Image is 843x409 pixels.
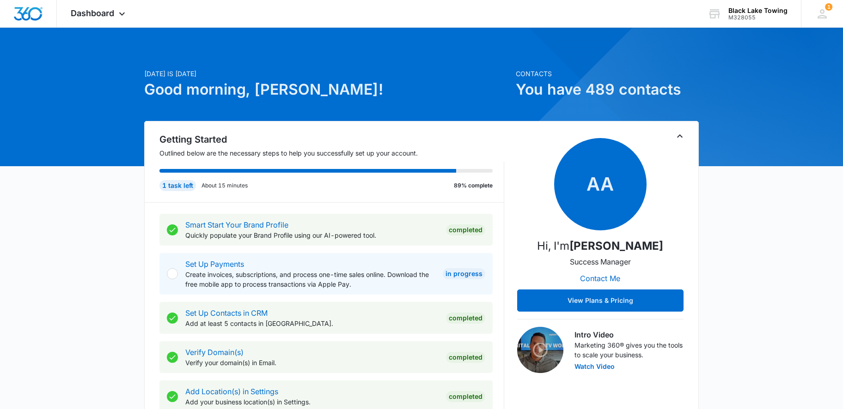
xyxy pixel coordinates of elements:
[144,69,510,78] p: [DATE] is [DATE]
[446,313,485,324] div: Completed
[144,78,510,101] h1: Good morning, [PERSON_NAME]!
[454,181,493,190] p: 89% complete
[728,7,788,14] div: account name
[574,363,615,370] button: Watch Video
[185,308,268,318] a: Set Up Contacts in CRM
[570,256,631,267] p: Success Manager
[159,132,504,146] h2: Getting Started
[538,238,664,254] p: Hi, I'm
[443,268,485,279] div: In Progress
[516,69,699,78] p: Contacts
[185,259,244,269] a: Set Up Payments
[185,220,288,229] a: Smart Start Your Brand Profile
[728,14,788,21] div: account id
[574,329,684,340] h3: Intro Video
[825,3,832,11] div: notifications count
[517,327,563,373] img: Intro Video
[571,267,630,289] button: Contact Me
[674,131,685,142] button: Toggle Collapse
[71,8,114,18] span: Dashboard
[159,148,504,158] p: Outlined below are the necessary steps to help you successfully set up your account.
[202,181,248,190] p: About 15 minutes
[825,3,832,11] span: 1
[185,270,435,289] p: Create invoices, subscriptions, and process one-time sales online. Download the free mobile app t...
[446,224,485,235] div: Completed
[554,138,647,230] span: AA
[185,397,439,407] p: Add your business location(s) in Settings.
[517,289,684,312] button: View Plans & Pricing
[574,340,684,360] p: Marketing 360® gives you the tools to scale your business.
[185,358,439,367] p: Verify your domain(s) in Email.
[185,319,439,328] p: Add at least 5 contacts in [GEOGRAPHIC_DATA].
[446,352,485,363] div: Completed
[185,348,244,357] a: Verify Domain(s)
[446,391,485,402] div: Completed
[185,387,278,396] a: Add Location(s) in Settings
[516,78,699,101] h1: You have 489 contacts
[185,230,439,240] p: Quickly populate your Brand Profile using our AI-powered tool.
[570,239,664,253] strong: [PERSON_NAME]
[159,180,196,191] div: 1 task left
